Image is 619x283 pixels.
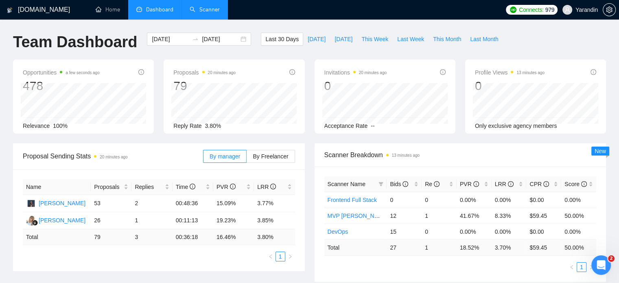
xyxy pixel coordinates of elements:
[586,262,596,272] li: Next Page
[387,224,422,239] td: 15
[254,212,295,229] td: 3.85%
[26,217,85,223] a: AK[PERSON_NAME]
[357,33,393,46] button: This Week
[131,229,172,245] td: 3
[397,35,424,44] span: Last Week
[173,195,213,212] td: 00:48:36
[603,3,616,16] button: setting
[324,239,387,255] td: Total
[429,33,466,46] button: This Month
[470,35,498,44] span: Last Month
[569,265,574,270] span: left
[564,7,570,13] span: user
[335,35,352,44] span: [DATE]
[210,153,240,160] span: By manager
[586,262,596,272] button: right
[526,224,561,239] td: $0.00
[270,184,276,189] span: info-circle
[519,5,543,14] span: Connects:
[371,123,374,129] span: --
[526,192,561,208] td: $0.00
[526,239,561,255] td: $ 59.45
[288,254,293,259] span: right
[561,224,596,239] td: 0.00%
[205,123,221,129] span: 3.80%
[492,224,527,239] td: 0.00%
[26,215,36,226] img: AK
[508,181,514,187] span: info-circle
[173,212,213,229] td: 00:11:13
[190,6,220,13] a: searchScanner
[561,239,596,255] td: 50.00 %
[136,7,142,12] span: dashboard
[328,213,388,219] a: MVP [PERSON_NAME]
[131,179,172,195] th: Replies
[173,123,201,129] span: Reply Rate
[457,239,492,255] td: 18.52 %
[268,254,273,259] span: left
[324,68,387,77] span: Invitations
[173,68,236,77] span: Proposals
[387,239,422,255] td: 27
[217,184,236,190] span: PVR
[457,208,492,224] td: 41.67%
[402,181,408,187] span: info-circle
[308,35,326,44] span: [DATE]
[261,33,303,46] button: Last 30 Days
[213,195,254,212] td: 15.09%
[324,123,368,129] span: Acceptance Rate
[377,178,385,190] span: filter
[361,35,388,44] span: This Week
[266,252,276,261] li: Previous Page
[543,181,549,187] span: info-circle
[253,153,288,160] span: By Freelancer
[26,198,36,208] img: DS
[131,195,172,212] td: 2
[359,70,387,75] time: 20 minutes ago
[146,6,173,13] span: Dashboard
[422,192,457,208] td: 0
[581,181,587,187] span: info-circle
[23,68,100,77] span: Opportunities
[303,33,330,46] button: [DATE]
[561,208,596,224] td: 50.00%
[213,212,254,229] td: 19.23%
[254,195,295,212] td: 3.77%
[254,229,295,245] td: 3.80 %
[475,123,557,129] span: Only exclusive agency members
[26,200,85,206] a: DS[PERSON_NAME]
[608,255,615,262] span: 2
[23,151,203,161] span: Proposal Sending Stats
[422,208,457,224] td: 1
[324,78,387,94] div: 0
[422,239,457,255] td: 1
[91,212,131,229] td: 26
[387,208,422,224] td: 12
[257,184,276,190] span: LRR
[492,192,527,208] td: 0.00%
[285,252,295,261] li: Next Page
[577,262,586,272] li: 1
[202,35,239,44] input: End date
[561,192,596,208] td: 0.00%
[567,262,577,272] li: Previous Page
[510,7,516,13] img: upwork-logo.png
[473,181,479,187] span: info-circle
[577,263,586,272] a: 1
[152,35,189,44] input: Start date
[192,36,199,42] span: to
[32,220,38,226] img: gigradar-bm.png
[135,182,163,191] span: Replies
[466,33,503,46] button: Last Month
[100,155,127,159] time: 20 minutes ago
[176,184,195,190] span: Time
[213,229,254,245] td: 16.46 %
[434,181,440,187] span: info-circle
[13,33,137,52] h1: Team Dashboard
[328,181,365,187] span: Scanner Name
[7,4,13,17] img: logo
[23,229,91,245] td: Total
[131,212,172,229] td: 1
[324,150,597,160] span: Scanner Breakdown
[330,33,357,46] button: [DATE]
